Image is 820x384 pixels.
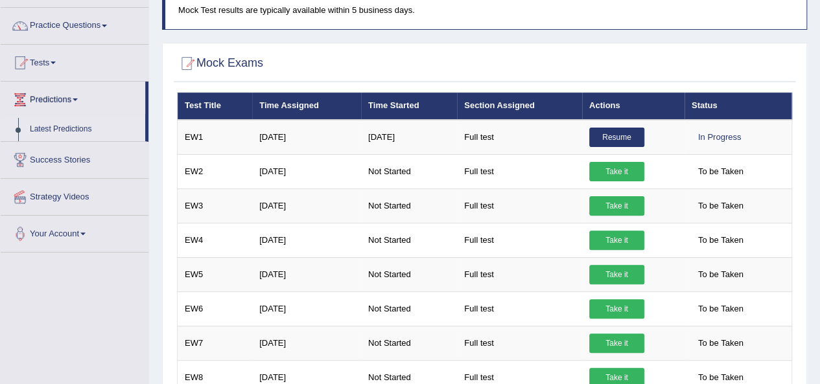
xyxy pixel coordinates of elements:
td: [DATE] [252,257,361,291]
td: Full test [457,120,582,155]
a: Take it [589,162,644,181]
td: Not Started [361,291,457,326]
th: Test Title [178,93,253,120]
td: [DATE] [252,154,361,188]
th: Section Assigned [457,93,582,120]
a: Take it [589,333,644,353]
a: Resume [589,128,644,147]
span: To be Taken [692,162,750,181]
td: EW6 [178,291,253,326]
td: [DATE] [361,120,457,155]
td: EW5 [178,257,253,291]
a: Practice Questions [1,8,148,40]
td: Not Started [361,223,457,257]
th: Status [685,93,792,120]
h2: Mock Exams [177,54,263,73]
span: To be Taken [692,265,750,284]
td: Not Started [361,188,457,223]
td: Full test [457,154,582,188]
a: Tests [1,45,148,77]
td: [DATE] [252,326,361,360]
td: [DATE] [252,120,361,155]
div: In Progress [692,128,747,147]
td: Full test [457,326,582,360]
td: Full test [457,223,582,257]
td: EW7 [178,326,253,360]
td: [DATE] [252,188,361,223]
td: EW1 [178,120,253,155]
th: Time Assigned [252,93,361,120]
td: Not Started [361,154,457,188]
a: Your Account [1,216,148,248]
a: Take it [589,265,644,284]
a: Success Stories [1,142,148,174]
td: Not Started [361,257,457,291]
td: Not Started [361,326,457,360]
a: Latest Predictions [24,118,145,141]
td: Full test [457,188,582,223]
p: Mock Test results are typically available within 5 business days. [178,4,793,16]
span: To be Taken [692,333,750,353]
span: To be Taken [692,231,750,250]
a: Strategy Videos [1,179,148,211]
th: Actions [582,93,685,120]
td: Full test [457,291,582,326]
td: Full test [457,257,582,291]
td: EW4 [178,223,253,257]
a: Take it [589,299,644,319]
span: To be Taken [692,196,750,216]
a: Predictions [1,82,145,114]
a: Take it [589,231,644,250]
span: To be Taken [692,299,750,319]
th: Time Started [361,93,457,120]
a: Take it [589,196,644,216]
td: EW2 [178,154,253,188]
td: [DATE] [252,223,361,257]
td: EW3 [178,188,253,223]
td: [DATE] [252,291,361,326]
